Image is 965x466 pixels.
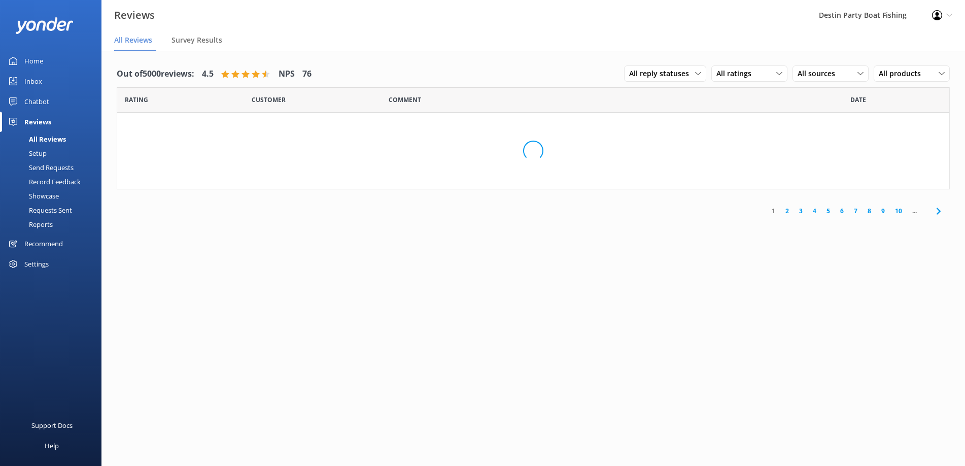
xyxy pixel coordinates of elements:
a: Setup [6,146,101,160]
a: All Reviews [6,132,101,146]
span: All Reviews [114,35,152,45]
div: Setup [6,146,47,160]
div: Chatbot [24,91,49,112]
h4: Out of 5000 reviews: [117,68,194,81]
div: Record Feedback [6,175,81,189]
span: All ratings [716,68,757,79]
div: Help [45,436,59,456]
span: All products [879,68,927,79]
div: Settings [24,254,49,274]
a: 2 [780,206,794,216]
a: 10 [890,206,907,216]
div: Support Docs [31,415,73,436]
a: Send Requests [6,160,101,175]
div: All Reviews [6,132,66,146]
span: All sources [798,68,841,79]
a: Showcase [6,189,101,203]
span: ... [907,206,922,216]
div: Recommend [24,234,63,254]
img: yonder-white-logo.png [15,17,74,34]
a: 5 [821,206,835,216]
a: 1 [767,206,780,216]
a: 9 [876,206,890,216]
span: Survey Results [171,35,222,45]
h4: 76 [302,68,312,81]
a: 3 [794,206,808,216]
span: Date [850,95,866,105]
span: All reply statuses [629,68,695,79]
span: Date [125,95,148,105]
h4: 4.5 [202,68,214,81]
h3: Reviews [114,7,155,23]
a: 6 [835,206,849,216]
div: Inbox [24,71,42,91]
a: Requests Sent [6,203,101,217]
a: 8 [863,206,876,216]
div: Home [24,51,43,71]
a: Reports [6,217,101,231]
div: Reports [6,217,53,231]
div: Reviews [24,112,51,132]
a: 7 [849,206,863,216]
div: Send Requests [6,160,74,175]
div: Requests Sent [6,203,72,217]
span: Question [389,95,421,105]
span: Date [252,95,286,105]
h4: NPS [279,68,295,81]
a: Record Feedback [6,175,101,189]
div: Showcase [6,189,59,203]
a: 4 [808,206,821,216]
